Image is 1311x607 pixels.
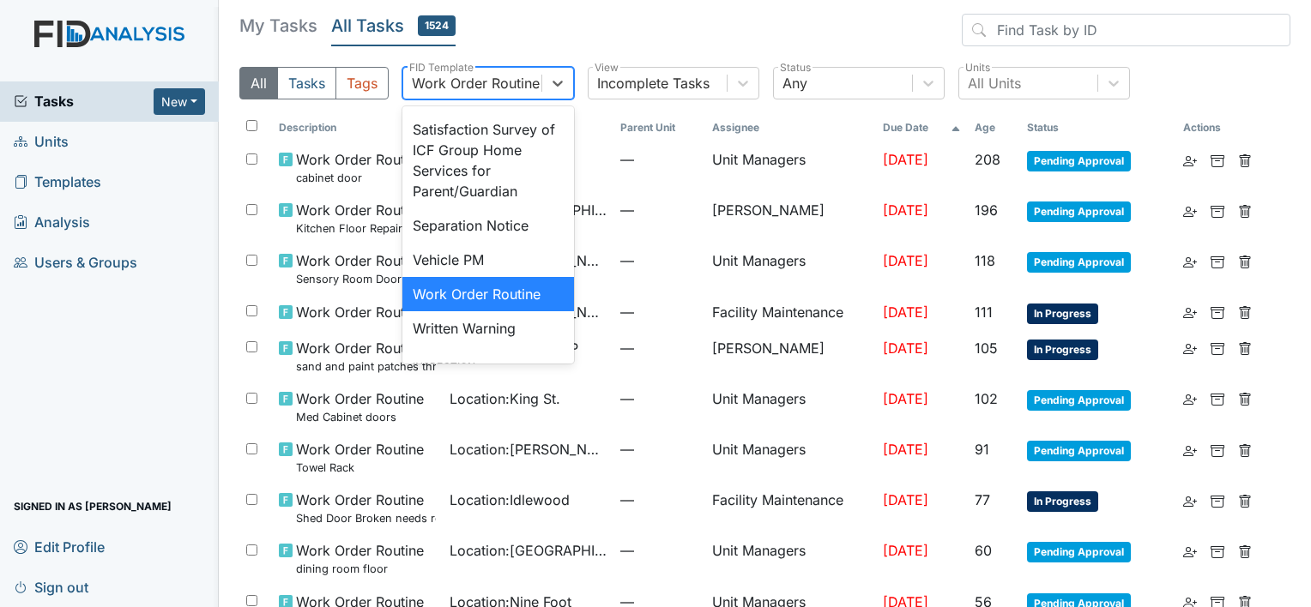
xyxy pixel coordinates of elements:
[1238,250,1252,271] a: Delete
[620,250,698,271] span: —
[418,15,456,36] span: 1524
[883,303,928,321] span: [DATE]
[296,338,436,375] span: Work Order Routine sand and paint patches throughout
[14,169,101,195] span: Templates
[450,388,560,409] span: Location : King St.
[705,432,876,483] td: Unit Managers
[1211,388,1224,409] a: Archive
[705,331,876,382] td: [PERSON_NAME]
[296,510,436,526] small: Shed Door Broken needs replacing
[1211,439,1224,460] a: Archive
[1238,439,1252,460] a: Delete
[975,491,990,508] span: 77
[975,542,992,559] span: 60
[876,113,969,142] th: Toggle SortBy
[277,67,336,99] button: Tasks
[296,302,424,322] span: Work Order Routine
[402,112,574,208] div: Satisfaction Survey of ICF Group Home Services for Parent/Guardian
[1027,201,1131,222] span: Pending Approval
[296,540,424,577] span: Work Order Routine dining room floor
[705,243,876,294] td: Unit Managers
[975,441,989,458] span: 91
[296,561,424,577] small: dining room floor
[296,490,436,526] span: Work Order Routine Shed Door Broken needs replacing
[296,220,424,237] small: Kitchen Floor Repair
[620,540,698,561] span: —
[1027,303,1098,324] span: In Progress
[272,113,443,142] th: Toggle SortBy
[1211,540,1224,561] a: Archive
[1027,491,1098,512] span: In Progress
[1238,490,1252,510] a: Delete
[705,533,876,584] td: Unit Managers
[402,359,574,375] div: Inspection
[450,540,607,561] span: Location : [GEOGRAPHIC_DATA]
[883,390,928,407] span: [DATE]
[968,73,1021,93] div: All Units
[883,542,928,559] span: [DATE]
[14,533,105,560] span: Edit Profile
[239,67,278,99] button: All
[620,490,698,510] span: —
[1027,441,1131,461] span: Pending Approval
[246,120,257,131] input: Toggle All Rows Selected
[239,14,317,38] h5: My Tasks
[620,200,698,220] span: —
[705,382,876,432] td: Unit Managers
[296,439,424,476] span: Work Order Routine Towel Rack
[1238,388,1252,409] a: Delete
[296,200,424,237] span: Work Order Routine Kitchen Floor Repair
[1238,149,1252,170] a: Delete
[296,170,424,186] small: cabinet door
[1238,338,1252,358] a: Delete
[450,439,607,460] span: Location : [PERSON_NAME] House
[402,243,574,277] div: Vehicle PM
[1027,252,1131,273] span: Pending Approval
[705,295,876,331] td: Facility Maintenance
[1211,490,1224,510] a: Archive
[883,201,928,219] span: [DATE]
[14,249,137,276] span: Users & Groups
[1027,542,1131,562] span: Pending Approval
[14,209,90,236] span: Analysis
[975,151,1000,168] span: 208
[975,303,993,321] span: 111
[412,73,540,93] div: Work Order Routine
[14,129,69,155] span: Units
[782,73,807,93] div: Any
[1020,113,1176,142] th: Toggle SortBy
[14,493,172,520] span: Signed in as [PERSON_NAME]
[975,340,998,357] span: 105
[962,14,1290,46] input: Find Task by ID
[331,14,456,38] h5: All Tasks
[883,151,928,168] span: [DATE]
[975,390,998,407] span: 102
[620,302,698,322] span: —
[883,252,928,269] span: [DATE]
[620,439,698,460] span: —
[883,491,928,508] span: [DATE]
[883,340,928,357] span: [DATE]
[1211,200,1224,220] a: Archive
[705,193,876,243] td: [PERSON_NAME]
[296,358,436,375] small: sand and paint patches throughout
[296,250,424,287] span: Work Order Routine Sensory Room Door
[705,483,876,533] td: Facility Maintenance
[1027,390,1131,411] span: Pending Approval
[296,271,424,287] small: Sensory Room Door
[296,388,424,425] span: Work Order Routine Med Cabinet doors
[1211,250,1224,271] a: Archive
[968,113,1020,142] th: Toggle SortBy
[597,73,710,93] div: Incomplete Tasks
[1027,151,1131,171] span: Pending Approval
[239,67,389,99] div: Type filter
[402,311,574,346] div: Written Warning
[14,91,154,111] span: Tasks
[705,142,876,193] td: Unit Managers
[1176,113,1262,142] th: Actions
[613,113,704,142] th: Toggle SortBy
[1211,338,1224,358] a: Archive
[450,490,570,510] span: Location : Idlewood
[620,149,698,170] span: —
[14,574,88,600] span: Sign out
